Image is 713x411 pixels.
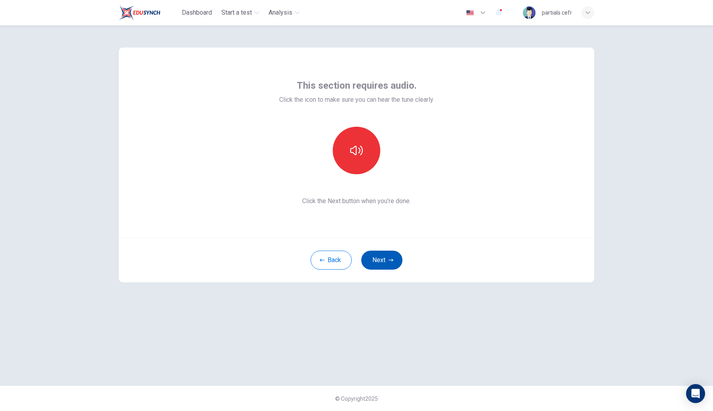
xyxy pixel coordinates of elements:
[279,196,434,206] span: Click the Next button when you’re done.
[311,251,352,270] button: Back
[119,5,179,21] a: EduSynch logo
[361,251,402,270] button: Next
[119,5,160,21] img: EduSynch logo
[179,6,215,20] button: Dashboard
[265,6,303,20] button: Analysis
[218,6,262,20] button: Start a test
[297,79,417,92] span: This section requires audio.
[182,8,212,17] span: Dashboard
[542,8,572,17] div: partials cefr
[279,95,434,105] span: Click the icon to make sure you can hear the tune clearly.
[335,396,378,402] span: © Copyright 2025
[686,384,705,403] div: Open Intercom Messenger
[221,8,252,17] span: Start a test
[465,10,475,16] img: en
[523,6,536,19] img: Profile picture
[269,8,292,17] span: Analysis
